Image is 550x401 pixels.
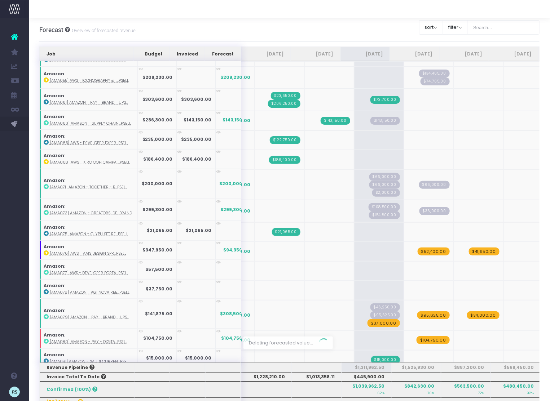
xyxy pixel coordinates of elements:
span: Forecast [39,26,63,34]
img: images/default_profile_image.png [9,387,20,397]
span: Deleting forecasted value... [243,337,318,349]
button: sort [419,20,443,35]
input: Search... [468,20,540,35]
small: Overview of forecasted revenue [70,26,136,34]
button: filter [443,20,468,35]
